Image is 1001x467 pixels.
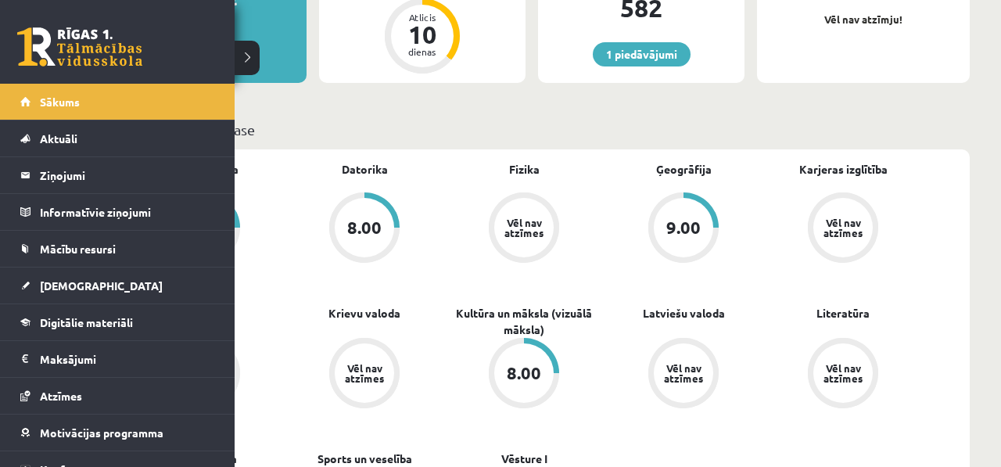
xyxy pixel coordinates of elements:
[765,12,962,27] p: Vēl nav atzīmju!
[444,305,604,338] a: Kultūra un māksla (vizuālā māksla)
[285,192,444,266] a: 8.00
[763,192,923,266] a: Vēl nav atzīmes
[656,161,712,178] a: Ģeogrāfija
[40,131,77,145] span: Aktuāli
[318,451,412,467] a: Sports un veselība
[40,278,163,293] span: [DEMOGRAPHIC_DATA]
[328,305,400,322] a: Krievu valoda
[20,304,215,340] a: Digitālie materiāli
[799,161,888,178] a: Karjeras izglītība
[343,363,386,383] div: Vēl nav atzīmes
[40,95,80,109] span: Sākums
[444,192,604,266] a: Vēl nav atzīmes
[821,363,865,383] div: Vēl nav atzīmes
[20,120,215,156] a: Aktuāli
[285,338,444,411] a: Vēl nav atzīmes
[40,194,215,230] legend: Informatīvie ziņojumi
[604,338,763,411] a: Vēl nav atzīmes
[821,217,865,238] div: Vēl nav atzīmes
[604,192,763,266] a: 9.00
[507,365,541,382] div: 8.00
[816,305,870,322] a: Literatūra
[20,268,215,304] a: [DEMOGRAPHIC_DATA]
[502,217,546,238] div: Vēl nav atzīmes
[444,338,604,411] a: 8.00
[20,378,215,414] a: Atzīmes
[20,84,215,120] a: Sākums
[347,219,382,236] div: 8.00
[643,305,725,322] a: Latviešu valoda
[40,341,215,377] legend: Maksājumi
[399,13,446,22] div: Atlicis
[342,161,388,178] a: Datorika
[666,219,701,236] div: 9.00
[17,27,142,66] a: Rīgas 1. Tālmācības vidusskola
[40,242,116,256] span: Mācību resursi
[662,363,705,383] div: Vēl nav atzīmes
[100,119,963,140] p: Mācību plāns 10.a2 klase
[20,415,215,451] a: Motivācijas programma
[40,389,82,403] span: Atzīmes
[399,47,446,56] div: dienas
[40,426,163,440] span: Motivācijas programma
[399,22,446,47] div: 10
[20,341,215,377] a: Maksājumi
[501,451,547,467] a: Vēsture I
[20,231,215,267] a: Mācību resursi
[20,194,215,230] a: Informatīvie ziņojumi
[509,161,540,178] a: Fizika
[763,338,923,411] a: Vēl nav atzīmes
[40,315,133,329] span: Digitālie materiāli
[20,157,215,193] a: Ziņojumi
[40,157,215,193] legend: Ziņojumi
[593,42,691,66] a: 1 piedāvājumi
